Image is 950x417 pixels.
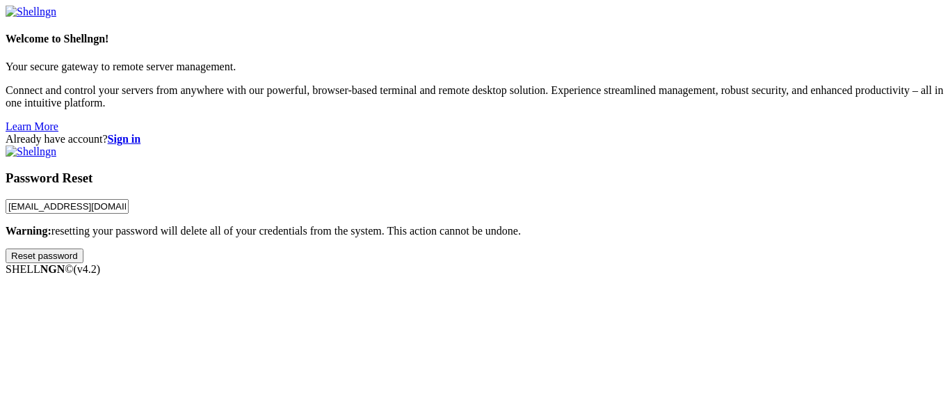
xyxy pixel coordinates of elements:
[6,171,944,186] h3: Password Reset
[6,133,944,145] div: Already have account?
[6,145,56,158] img: Shellngn
[6,249,83,263] input: Reset password
[40,263,65,275] b: NGN
[6,61,944,73] p: Your secure gateway to remote server management.
[108,133,141,145] a: Sign in
[6,120,58,132] a: Learn More
[6,84,944,109] p: Connect and control your servers from anywhere with our powerful, browser-based terminal and remo...
[6,33,944,45] h4: Welcome to Shellngn!
[6,225,944,237] p: resetting your password will delete all of your credentials from the system. This action cannot b...
[6,225,51,237] b: Warning:
[6,6,56,18] img: Shellngn
[6,199,129,214] input: Enter your email
[74,263,101,275] span: 4.2.0
[6,263,100,275] span: SHELL ©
